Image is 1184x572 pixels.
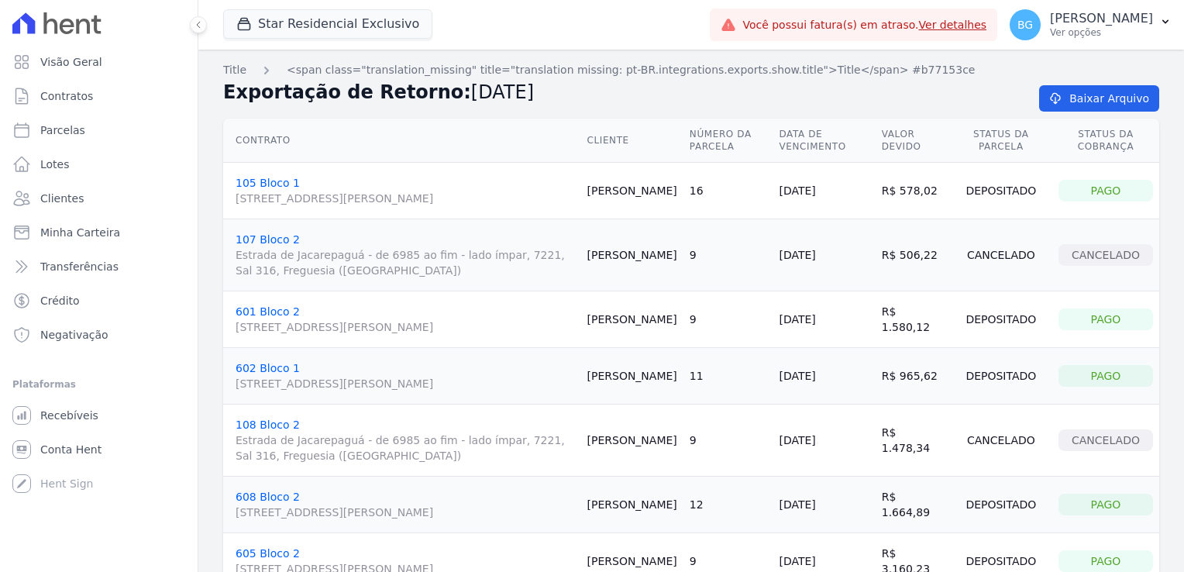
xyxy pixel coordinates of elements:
[236,432,575,463] span: Estrada de Jacarepaguá - de 6985 ao fim - lado ímpar, 7221, Sal 316, Freguesia ([GEOGRAPHIC_DATA])
[742,17,986,33] span: Você possui fatura(s) em atraso.
[223,9,432,39] button: Star Residencial Exclusivo
[581,119,683,163] th: Cliente
[287,62,975,78] a: <span class="translation_missing" title="translation missing: pt-BR.integrations.exports.show.tit...
[12,375,185,394] div: Plataformas
[223,64,246,76] span: translation missing: pt-BR.integrations.exports.index.title
[1058,494,1153,515] div: Pago
[956,308,1046,330] div: Depositado
[1058,550,1153,572] div: Pago
[683,291,773,348] td: 9
[40,191,84,206] span: Clientes
[956,244,1046,266] div: Cancelado
[236,177,575,206] a: 105 Bloco 1[STREET_ADDRESS][PERSON_NAME]
[40,293,80,308] span: Crédito
[1017,19,1033,30] span: BG
[581,477,683,533] td: [PERSON_NAME]
[876,119,950,163] th: Valor devido
[1058,429,1153,451] div: Cancelado
[6,149,191,180] a: Lotes
[236,233,575,278] a: 107 Bloco 2Estrada de Jacarepaguá - de 6985 ao fim - lado ímpar, 7221, Sal 316, Freguesia ([GEOGR...
[876,405,950,477] td: R$ 1.478,34
[1052,119,1159,163] th: Status da Cobrança
[683,477,773,533] td: 12
[6,400,191,431] a: Recebíveis
[40,225,120,240] span: Minha Carteira
[40,88,93,104] span: Contratos
[1050,11,1153,26] p: [PERSON_NAME]
[40,408,98,423] span: Recebíveis
[956,365,1046,387] div: Depositado
[773,477,875,533] td: [DATE]
[6,115,191,146] a: Parcelas
[876,219,950,291] td: R$ 506,22
[6,183,191,214] a: Clientes
[6,319,191,350] a: Negativação
[876,163,950,219] td: R$ 578,02
[6,251,191,282] a: Transferências
[997,3,1184,47] button: BG [PERSON_NAME] Ver opções
[40,442,102,457] span: Conta Hent
[773,219,875,291] td: [DATE]
[236,376,575,391] span: [STREET_ADDRESS][PERSON_NAME]
[40,122,85,138] span: Parcelas
[236,191,575,206] span: [STREET_ADDRESS][PERSON_NAME]
[581,405,683,477] td: [PERSON_NAME]
[236,419,575,463] a: 108 Bloco 2Estrada de Jacarepaguá - de 6985 ao fim - lado ímpar, 7221, Sal 316, Freguesia ([GEOGR...
[773,119,875,163] th: Data de Vencimento
[223,62,1159,78] nav: Breadcrumb
[581,219,683,291] td: [PERSON_NAME]
[956,429,1046,451] div: Cancelado
[236,491,575,520] a: 608 Bloco 2[STREET_ADDRESS][PERSON_NAME]
[683,119,773,163] th: Número da Parcela
[1058,180,1153,202] div: Pago
[956,550,1046,572] div: Depositado
[876,477,950,533] td: R$ 1.664,89
[40,54,102,70] span: Visão Geral
[1039,85,1159,112] a: Baixar Arquivo
[773,163,875,219] td: [DATE]
[6,47,191,78] a: Visão Geral
[236,305,575,335] a: 601 Bloco 2[STREET_ADDRESS][PERSON_NAME]
[40,327,108,343] span: Negativação
[1058,308,1153,330] div: Pago
[6,217,191,248] a: Minha Carteira
[1058,365,1153,387] div: Pago
[773,348,875,405] td: [DATE]
[876,348,950,405] td: R$ 965,62
[956,494,1046,515] div: Depositado
[876,291,950,348] td: R$ 1.580,12
[683,163,773,219] td: 16
[6,285,191,316] a: Crédito
[236,319,575,335] span: [STREET_ADDRESS][PERSON_NAME]
[581,163,683,219] td: [PERSON_NAME]
[236,362,575,391] a: 602 Bloco 1[STREET_ADDRESS][PERSON_NAME]
[1058,244,1153,266] div: Cancelado
[236,505,575,520] span: [STREET_ADDRESS][PERSON_NAME]
[683,219,773,291] td: 9
[223,62,246,78] a: Title
[6,434,191,465] a: Conta Hent
[773,291,875,348] td: [DATE]
[40,259,119,274] span: Transferências
[223,78,1014,106] h2: Exportação de Retorno:
[471,81,534,103] span: [DATE]
[950,119,1052,163] th: Status da Parcela
[683,348,773,405] td: 11
[581,348,683,405] td: [PERSON_NAME]
[1050,26,1153,39] p: Ver opções
[236,247,575,278] span: Estrada de Jacarepaguá - de 6985 ao fim - lado ímpar, 7221, Sal 316, Freguesia ([GEOGRAPHIC_DATA])
[773,405,875,477] td: [DATE]
[223,119,581,163] th: Contrato
[6,81,191,112] a: Contratos
[581,291,683,348] td: [PERSON_NAME]
[919,19,987,31] a: Ver detalhes
[40,157,70,172] span: Lotes
[956,180,1046,202] div: Depositado
[683,405,773,477] td: 9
